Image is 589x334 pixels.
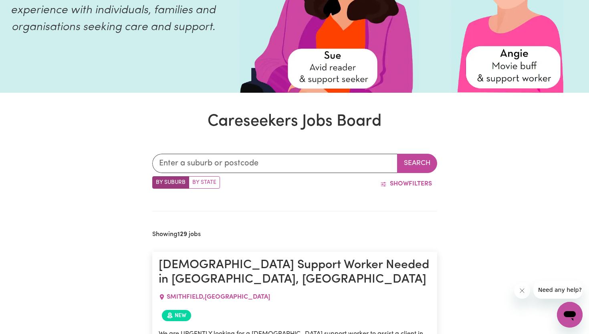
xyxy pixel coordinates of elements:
iframe: Message from company [533,281,583,299]
iframe: Button to launch messaging window [557,302,583,328]
input: Enter a suburb or postcode [152,154,397,173]
h2: Showing jobs [152,231,201,238]
label: Search by state [189,176,220,189]
button: ShowFilters [375,176,437,191]
iframe: Close message [514,283,530,299]
b: 129 [178,231,187,238]
h1: [DEMOGRAPHIC_DATA] Support Worker Needed in [GEOGRAPHIC_DATA], [GEOGRAPHIC_DATA] [159,258,431,287]
span: Show [390,181,409,187]
span: SMITHFIELD , [GEOGRAPHIC_DATA] [167,294,270,300]
button: Search [397,154,437,173]
span: Job posted within the last 30 days [162,310,191,321]
label: Search by suburb/post code [152,176,189,189]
